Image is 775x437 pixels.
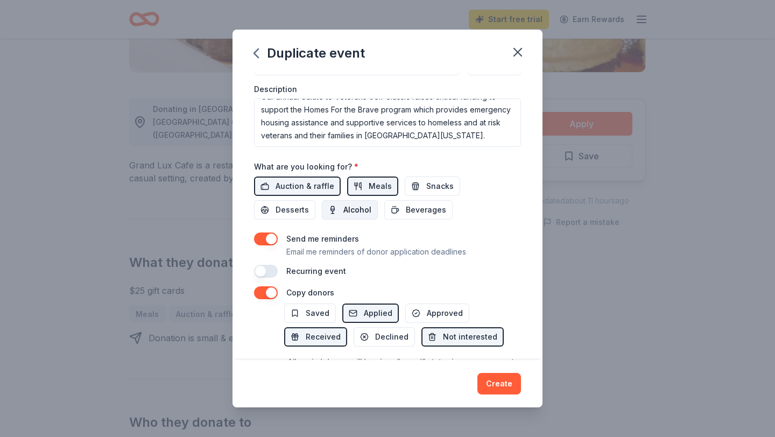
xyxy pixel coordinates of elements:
[405,304,469,323] button: Approved
[254,98,521,147] textarea: Our annual Salute to Veterans Golf Classic raises critical funding to support the Homes For the B...
[343,203,371,216] span: Alcohol
[369,180,392,193] span: Meals
[284,327,347,347] button: Received
[342,304,399,323] button: Applied
[284,353,521,383] div: All copied donors will be given "saved" status in your new event. Companies that are no longer do...
[254,177,341,196] button: Auction & raffle
[406,203,446,216] span: Beverages
[322,200,378,220] button: Alcohol
[286,288,334,297] label: Copy donors
[254,161,358,172] label: What are you looking for?
[354,327,415,347] button: Declined
[477,373,521,394] button: Create
[284,304,336,323] button: Saved
[405,177,460,196] button: Snacks
[421,327,504,347] button: Not interested
[375,330,408,343] span: Declined
[276,203,309,216] span: Desserts
[254,45,365,62] div: Duplicate event
[276,180,334,193] span: Auction & raffle
[286,245,466,258] p: Email me reminders of donor application deadlines
[286,266,346,276] label: Recurring event
[364,307,392,320] span: Applied
[384,200,453,220] button: Beverages
[254,84,297,95] label: Description
[254,200,315,220] button: Desserts
[426,180,454,193] span: Snacks
[306,330,341,343] span: Received
[443,330,497,343] span: Not interested
[427,307,463,320] span: Approved
[347,177,398,196] button: Meals
[306,307,329,320] span: Saved
[286,234,359,243] label: Send me reminders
